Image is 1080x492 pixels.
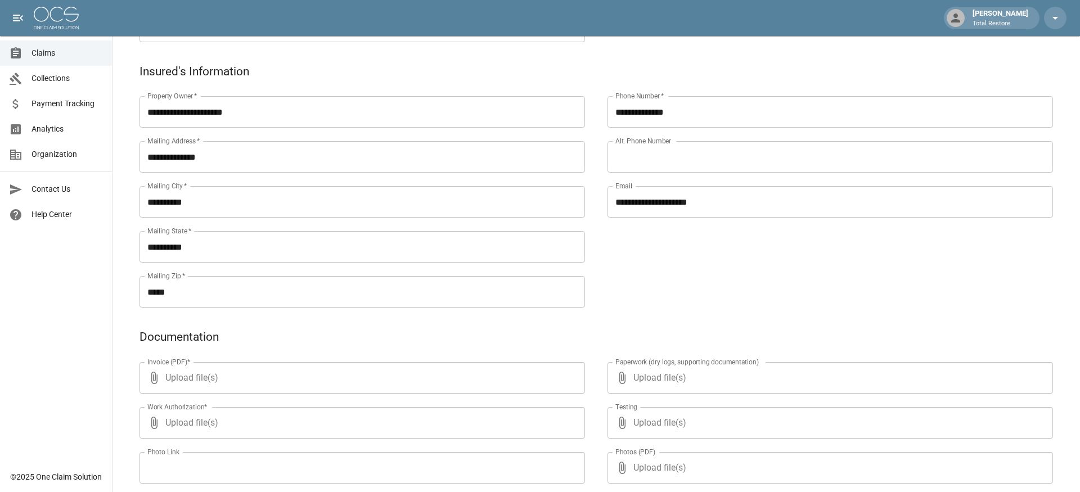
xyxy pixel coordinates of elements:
label: Property Owner [147,91,197,101]
div: © 2025 One Claim Solution [10,471,102,482]
label: Paperwork (dry logs, supporting documentation) [615,357,759,367]
span: Payment Tracking [31,98,103,110]
label: Testing [615,402,637,412]
span: Upload file(s) [165,407,555,439]
label: Invoice (PDF)* [147,357,191,367]
label: Mailing Address [147,136,200,146]
span: Upload file(s) [165,362,555,394]
label: Mailing Zip [147,271,186,281]
label: Mailing State [147,226,191,236]
span: Upload file(s) [633,362,1023,394]
span: Organization [31,148,103,160]
span: Contact Us [31,183,103,195]
div: [PERSON_NAME] [968,8,1033,28]
span: Analytics [31,123,103,135]
p: Total Restore [973,19,1028,29]
span: Collections [31,73,103,84]
label: Photo Link [147,447,179,457]
label: Work Authorization* [147,402,208,412]
span: Help Center [31,209,103,220]
label: Mailing City [147,181,187,191]
label: Phone Number [615,91,664,101]
span: Claims [31,47,103,59]
span: Upload file(s) [633,407,1023,439]
label: Email [615,181,632,191]
label: Alt. Phone Number [615,136,671,146]
span: Upload file(s) [633,452,1023,484]
label: Photos (PDF) [615,447,655,457]
button: open drawer [7,7,29,29]
img: ocs-logo-white-transparent.png [34,7,79,29]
